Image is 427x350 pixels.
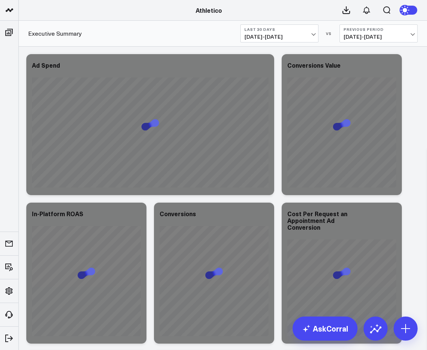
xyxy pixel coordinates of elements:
[32,209,83,218] div: In-Platform ROAS
[160,209,196,218] div: Conversions
[322,31,336,36] div: VS
[344,27,413,32] b: Previous Period
[287,209,347,231] div: Cost Per Request an Appointment Ad Conversion
[339,24,418,42] button: Previous Period[DATE]-[DATE]
[344,34,413,40] span: [DATE] - [DATE]
[287,61,341,69] div: Conversions Value
[28,29,82,38] a: Executive Summary
[244,34,314,40] span: [DATE] - [DATE]
[293,317,358,341] a: AskCorral
[196,6,222,14] a: Athletico
[32,61,60,69] div: Ad Spend
[240,24,318,42] button: Last 30 Days[DATE]-[DATE]
[244,27,314,32] b: Last 30 Days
